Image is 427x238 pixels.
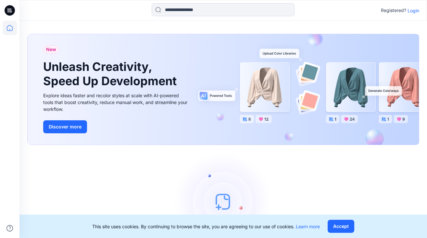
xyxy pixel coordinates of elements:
p: Registered? [381,7,406,14]
span: New [46,46,56,53]
button: Accept [328,220,354,233]
div: Explore ideas faster and recolor styles at scale with AI-powered tools that boost creativity, red... [43,92,189,112]
p: This site uses cookies. By continuing to browse the site, you are agreeing to our use of cookies. [92,223,320,230]
a: Discover more [43,120,189,133]
a: Learn more [296,224,320,229]
p: Login [408,7,419,14]
button: Discover more [43,120,87,133]
h1: Unleash Creativity, Speed Up Development [43,60,180,88]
